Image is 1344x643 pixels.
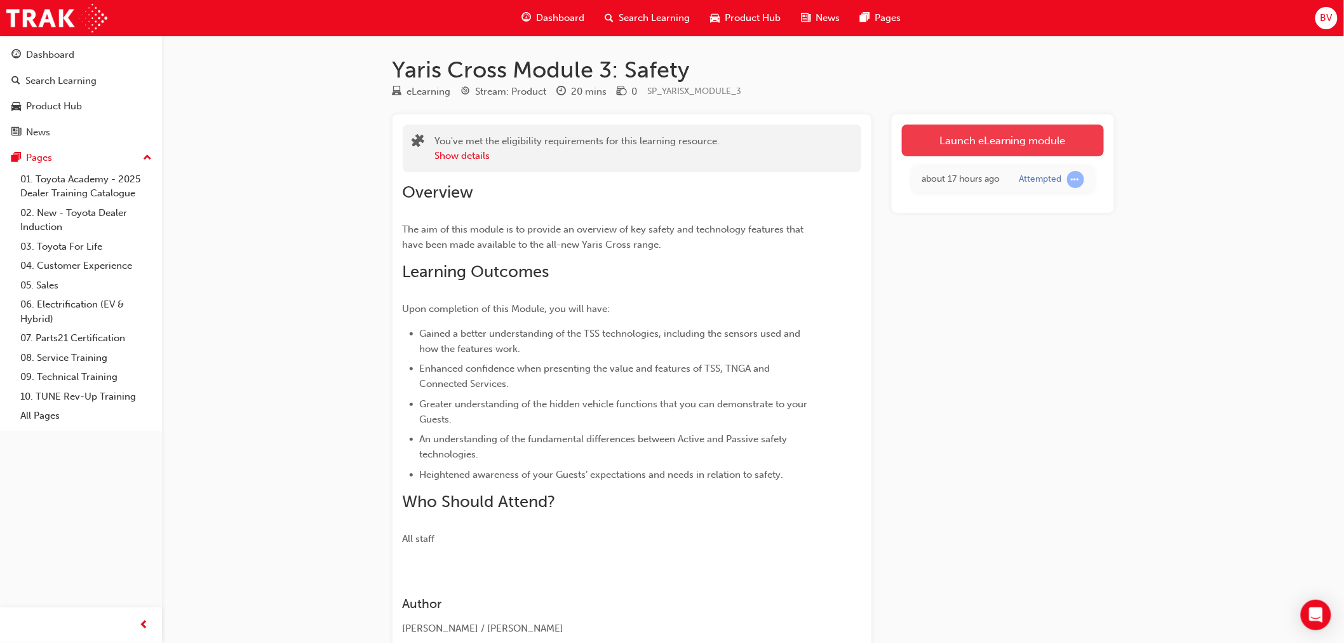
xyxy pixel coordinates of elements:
a: 09. Technical Training [15,367,157,387]
a: 05. Sales [15,276,157,295]
span: Enhanced confidence when presenting the value and features of TSS, TNGA and Connected Services. [420,363,773,389]
a: 04. Customer Experience [15,256,157,276]
span: Heightened awareness of your Guests’ expectations and needs in relation to safety. [420,469,784,480]
span: guage-icon [11,50,21,61]
a: 10. TUNE Rev-Up Training [15,387,157,407]
a: Dashboard [5,43,157,67]
span: Gained a better understanding of the TSS technologies, including the sensors used and how the fea... [420,328,803,355]
a: Launch eLearning module [902,125,1104,156]
span: Search Learning [619,11,690,25]
div: Type [393,84,451,100]
a: car-iconProduct Hub [701,5,791,31]
a: 02. New - Toyota Dealer Induction [15,203,157,237]
span: puzzle-icon [412,135,425,150]
a: Search Learning [5,69,157,93]
span: money-icon [617,86,627,98]
span: search-icon [11,76,20,87]
div: Mon Sep 22 2025 15:45:14 GMT+1000 (Australian Eastern Standard Time) [922,172,1000,187]
span: news-icon [11,127,21,139]
span: search-icon [605,10,614,26]
span: News [816,11,840,25]
a: 03. Toyota For Life [15,237,157,257]
div: eLearning [407,85,451,99]
div: Duration [557,84,607,100]
h1: Yaris Cross Module 3: Safety [393,56,1114,84]
span: Greater understanding of the hidden vehicle functions that you can demonstrate to your Guests. [420,398,810,425]
div: [PERSON_NAME] / [PERSON_NAME] [403,621,816,636]
h3: Author [403,597,816,611]
span: car-icon [711,10,720,26]
span: target-icon [461,86,471,98]
button: Pages [5,146,157,170]
div: Product Hub [26,99,82,114]
span: prev-icon [140,618,149,633]
span: news-icon [802,10,811,26]
span: up-icon [143,150,152,166]
span: Upon completion of this Module, you will have: [403,303,610,315]
span: The aim of this module is to provide an overview of key safety and technology features that have ... [403,224,807,250]
div: Attempted [1019,173,1062,186]
span: Learning Outcomes [403,262,549,281]
a: All Pages [15,406,157,426]
div: Price [617,84,638,100]
a: 08. Service Training [15,348,157,368]
span: pages-icon [861,10,870,26]
div: Open Intercom Messenger [1301,600,1331,630]
a: pages-iconPages [850,5,911,31]
span: Product Hub [725,11,781,25]
div: 20 mins [572,85,607,99]
div: Pages [26,151,52,165]
span: learningRecordVerb_ATTEMPT-icon [1067,171,1084,188]
span: learningResourceType_ELEARNING-icon [393,86,402,98]
span: Overview [403,182,474,202]
button: Show details [435,149,490,163]
span: guage-icon [522,10,532,26]
span: BV [1320,11,1333,25]
span: pages-icon [11,152,21,164]
span: Dashboard [537,11,585,25]
span: car-icon [11,101,21,112]
div: News [26,125,50,140]
button: BV [1315,7,1338,29]
div: 0 [632,85,638,99]
a: 01. Toyota Academy - 2025 Dealer Training Catalogue [15,170,157,203]
a: News [5,121,157,144]
a: news-iconNews [791,5,850,31]
span: All staff [403,533,435,545]
a: Product Hub [5,95,157,118]
div: Stream: Product [476,85,547,99]
div: Search Learning [25,74,97,88]
span: clock-icon [557,86,567,98]
a: 06. Electrification (EV & Hybrid) [15,295,157,328]
span: An understanding of the fundamental differences between Active and Passive safety technologies. [420,433,790,460]
a: search-iconSearch Learning [595,5,701,31]
div: You've met the eligibility requirements for this learning resource. [435,134,720,163]
button: DashboardSearch LearningProduct HubNews [5,41,157,146]
img: Trak [6,4,107,32]
div: Dashboard [26,48,74,62]
span: Who Should Attend? [403,492,556,511]
span: Learning resource code [648,86,742,97]
a: guage-iconDashboard [512,5,595,31]
a: 07. Parts21 Certification [15,328,157,348]
div: Stream [461,84,547,100]
span: Pages [875,11,901,25]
